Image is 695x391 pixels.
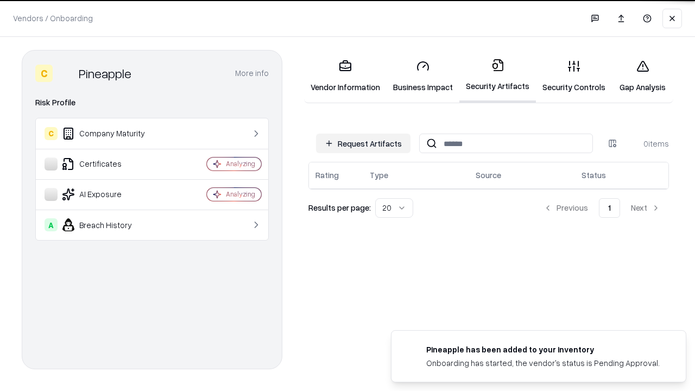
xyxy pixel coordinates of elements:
div: Pineapple has been added to your inventory [426,344,660,355]
div: Certificates [45,157,174,171]
div: Status [582,169,606,181]
img: pineappleenergy.com [405,344,418,357]
div: AI Exposure [45,188,174,201]
div: Risk Profile [35,96,269,109]
div: Analyzing [226,159,255,168]
div: A [45,218,58,231]
div: Company Maturity [45,127,174,140]
img: Pineapple [57,65,74,82]
button: More info [235,64,269,83]
div: Type [370,169,388,181]
div: Breach History [45,218,174,231]
div: Analyzing [226,190,255,199]
div: 0 items [625,138,669,149]
div: Pineapple [79,65,131,82]
a: Vendor Information [304,51,387,102]
a: Security Artifacts [459,50,536,103]
a: Gap Analysis [612,51,673,102]
button: Request Artifacts [316,134,410,153]
div: Onboarding has started, the vendor's status is Pending Approval. [426,357,660,369]
div: Source [476,169,501,181]
button: 1 [599,198,620,218]
a: Security Controls [536,51,612,102]
nav: pagination [535,198,669,218]
a: Business Impact [387,51,459,102]
div: Rating [315,169,339,181]
div: C [45,127,58,140]
p: Results per page: [308,202,371,213]
p: Vendors / Onboarding [13,12,93,24]
div: C [35,65,53,82]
